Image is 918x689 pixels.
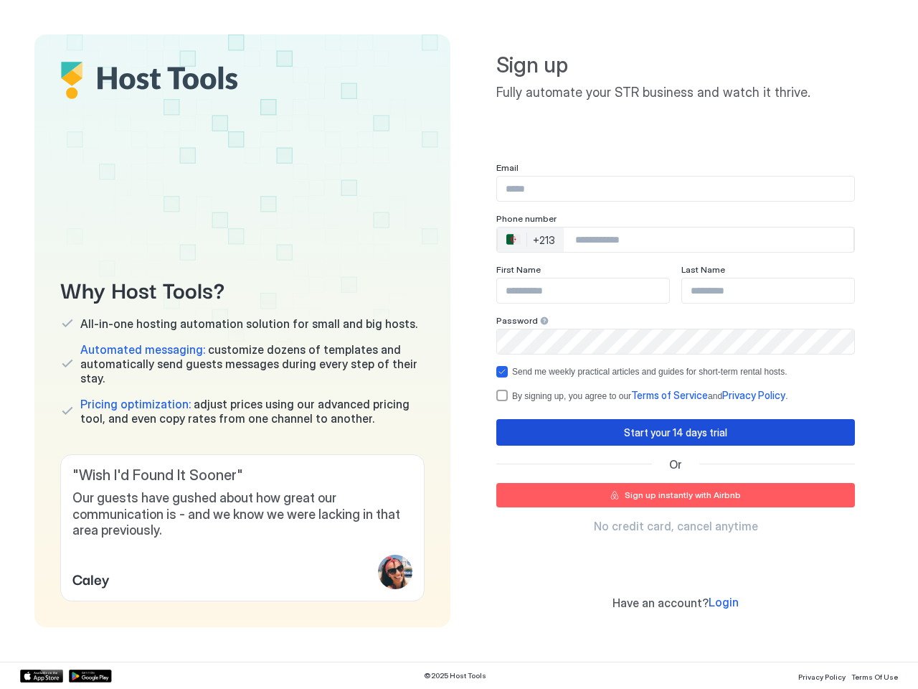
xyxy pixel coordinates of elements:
span: No credit card, cancel anytime [594,519,758,533]
span: Our guests have gushed about how great our communication is - and we know we were lacking in that... [72,490,412,539]
iframe: Intercom live chat [14,640,49,675]
input: Input Field [682,278,854,303]
span: Password [496,315,538,326]
span: Or [669,457,682,472]
input: Input Field [497,177,854,201]
span: Privacy Policy [722,389,785,401]
input: Input Field [497,278,669,303]
span: Automated messaging: [80,342,205,357]
div: By signing up, you agree to our and . [512,389,787,402]
div: termsPrivacy [496,389,855,402]
div: Sign up instantly with Airbnb [625,489,741,502]
span: Privacy Policy [798,672,846,681]
span: Why Host Tools? [60,273,425,305]
a: Privacy Policy [798,668,846,683]
div: Start your 14 days trial [624,425,727,440]
div: profile [378,555,412,589]
div: Send me weekly practical articles and guides for short-term rental hosts. [512,367,787,377]
div: +213 [533,234,555,247]
span: Pricing optimization: [80,397,191,411]
span: © 2025 Host Tools [424,671,486,680]
span: Fully automate your STR business and watch it thrive. [496,85,855,101]
a: Google Play Store [69,670,112,683]
span: " Wish I'd Found It Sooner " [72,467,412,484]
span: Have an account? [612,596,709,610]
span: adjust prices using our advanced pricing tool, and even copy rates from one channel to another. [80,397,425,426]
input: Phone Number input [564,227,853,253]
a: Login [709,595,739,610]
span: Login [709,595,739,609]
span: Last Name [681,264,725,275]
a: Terms Of Use [851,668,898,683]
span: Terms Of Use [851,672,898,681]
div: 🇩🇿 [506,231,521,248]
span: Phone number [496,213,557,224]
a: App Store [20,670,63,683]
span: First Name [496,264,541,275]
span: Email [496,162,519,173]
span: Sign up [496,52,855,79]
span: customize dozens of templates and automatically send guests messages during every step of their s... [80,342,425,385]
div: optOut [496,366,855,378]
span: Caley [72,568,110,589]
div: Countries button [498,228,564,252]
span: Terms of Service [631,389,708,401]
button: Sign up instantly with Airbnb [496,483,855,507]
button: Start your 14 days trial [496,419,855,446]
input: Input Field [497,329,854,354]
a: Privacy Policy [722,390,785,401]
span: All-in-one hosting automation solution for small and big hosts. [80,317,417,331]
a: Terms of Service [631,390,708,401]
